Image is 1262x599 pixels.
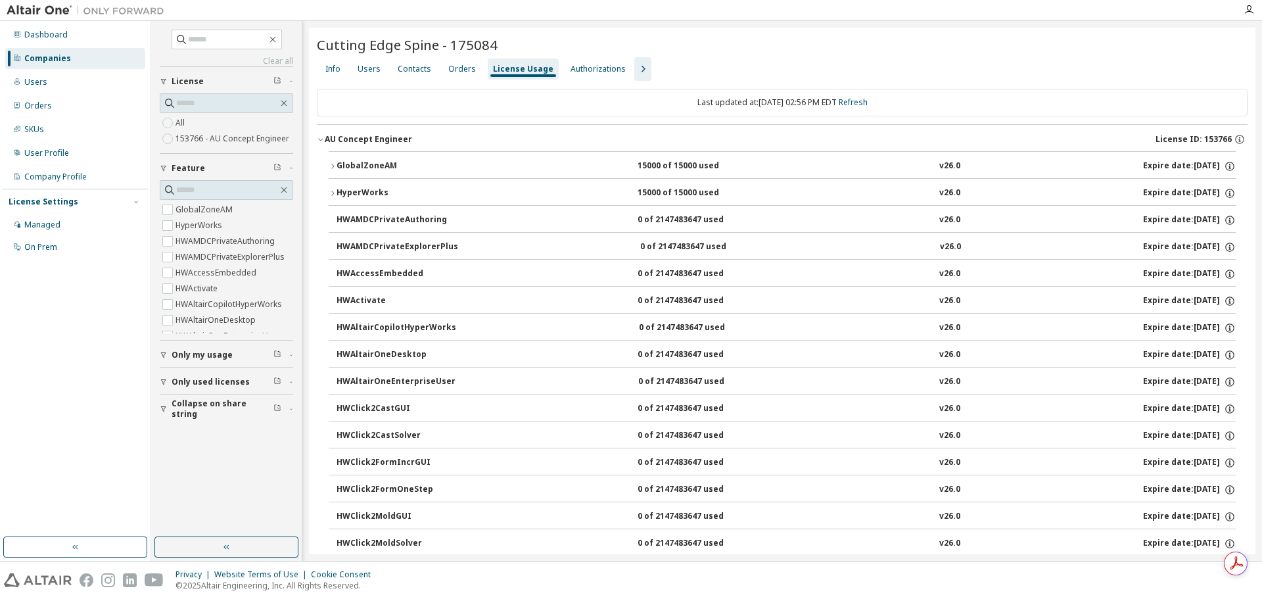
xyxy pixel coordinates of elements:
[638,511,756,523] div: 0 of 2147483647 used
[1143,403,1236,415] div: Expire date: [DATE]
[337,241,458,253] div: HWAMDCPrivateExplorerPlus
[317,89,1248,116] div: Last updated at: [DATE] 02:56 PM EDT
[493,64,553,74] div: License Usage
[939,403,960,415] div: v26.0
[172,76,204,87] span: License
[337,206,1236,235] button: HWAMDCPrivateAuthoring0 of 2147483647 usedv26.0Expire date:[DATE]
[337,376,456,388] div: HWAltairOneEnterpriseUser
[398,64,431,74] div: Contacts
[273,350,281,360] span: Clear filter
[939,187,960,199] div: v26.0
[337,538,455,550] div: HWClick2MoldSolver
[939,457,960,469] div: v26.0
[24,172,87,182] div: Company Profile
[939,214,960,226] div: v26.0
[448,64,476,74] div: Orders
[337,529,1236,558] button: HWClick2MoldSolver0 of 2147483647 usedv26.0Expire date:[DATE]
[638,160,756,172] div: 15000 of 15000 used
[1143,349,1236,361] div: Expire date: [DATE]
[273,404,281,414] span: Clear filter
[337,421,1236,450] button: HWClick2CastSolver0 of 2147483647 usedv26.0Expire date:[DATE]
[639,322,757,334] div: 0 of 2147483647 used
[939,295,960,307] div: v26.0
[24,242,57,252] div: On Prem
[273,163,281,174] span: Clear filter
[175,202,235,218] label: GlobalZoneAM
[337,314,1236,343] button: HWAltairCopilotHyperWorks0 of 2147483647 usedv26.0Expire date:[DATE]
[1143,511,1236,523] div: Expire date: [DATE]
[337,511,455,523] div: HWClick2MoldGUI
[24,124,44,135] div: SKUs
[939,484,960,496] div: v26.0
[640,241,759,253] div: 0 of 2147483647 used
[172,163,205,174] span: Feature
[175,115,187,131] label: All
[175,312,258,328] label: HWAltairOneDesktop
[638,214,756,226] div: 0 of 2147483647 used
[1143,457,1236,469] div: Expire date: [DATE]
[175,131,292,147] label: 153766 - AU Concept Engineer
[337,268,455,280] div: HWAccessEmbedded
[1156,134,1232,145] span: License ID: 153766
[325,134,412,145] div: AU Concept Engineer
[160,56,293,66] a: Clear all
[273,377,281,387] span: Clear filter
[337,457,455,469] div: HWClick2FormIncrGUI
[24,220,60,230] div: Managed
[939,349,960,361] div: v26.0
[145,573,164,587] img: youtube.svg
[9,197,78,207] div: License Settings
[337,430,455,442] div: HWClick2CastSolver
[940,241,961,253] div: v26.0
[1143,430,1236,442] div: Expire date: [DATE]
[1143,484,1236,496] div: Expire date: [DATE]
[939,322,960,334] div: v26.0
[80,573,93,587] img: facebook.svg
[160,368,293,396] button: Only used licenses
[1143,322,1236,334] div: Expire date: [DATE]
[7,4,171,17] img: Altair One
[638,484,756,496] div: 0 of 2147483647 used
[337,295,455,307] div: HWActivate
[337,395,1236,423] button: HWClick2CastGUI0 of 2147483647 usedv26.0Expire date:[DATE]
[337,502,1236,531] button: HWClick2MoldGUI0 of 2147483647 usedv26.0Expire date:[DATE]
[337,287,1236,316] button: HWActivate0 of 2147483647 usedv26.0Expire date:[DATE]
[172,350,233,360] span: Only my usage
[1143,160,1236,172] div: Expire date: [DATE]
[337,260,1236,289] button: HWAccessEmbedded0 of 2147483647 usedv26.0Expire date:[DATE]
[175,569,214,580] div: Privacy
[638,376,757,388] div: 0 of 2147483647 used
[638,349,756,361] div: 0 of 2147483647 used
[175,328,283,344] label: HWAltairOneEnterpriseUser
[939,538,960,550] div: v26.0
[337,187,455,199] div: HyperWorks
[337,349,455,361] div: HWAltairOneDesktop
[160,395,293,423] button: Collapse on share string
[175,281,220,297] label: HWActivate
[1143,241,1236,253] div: Expire date: [DATE]
[325,64,340,74] div: Info
[329,152,1236,181] button: GlobalZoneAM15000 of 15000 usedv26.0Expire date:[DATE]
[638,430,756,442] div: 0 of 2147483647 used
[337,233,1236,262] button: HWAMDCPrivateExplorerPlus0 of 2147483647 usedv26.0Expire date:[DATE]
[123,573,137,587] img: linkedin.svg
[24,77,47,87] div: Users
[337,368,1236,396] button: HWAltairOneEnterpriseUser0 of 2147483647 usedv26.0Expire date:[DATE]
[175,233,277,249] label: HWAMDCPrivateAuthoring
[337,475,1236,504] button: HWClick2FormOneStep0 of 2147483647 usedv26.0Expire date:[DATE]
[317,125,1248,154] button: AU Concept EngineerLicense ID: 153766
[337,214,455,226] div: HWAMDCPrivateAuthoring
[1143,268,1236,280] div: Expire date: [DATE]
[839,97,868,108] a: Refresh
[358,64,381,74] div: Users
[160,154,293,183] button: Feature
[638,457,756,469] div: 0 of 2147483647 used
[1143,376,1236,388] div: Expire date: [DATE]
[638,187,756,199] div: 15000 of 15000 used
[160,67,293,96] button: License
[337,403,455,415] div: HWClick2CastGUI
[175,249,287,265] label: HWAMDCPrivateExplorerPlus
[1143,538,1236,550] div: Expire date: [DATE]
[337,484,455,496] div: HWClick2FormOneStep
[571,64,626,74] div: Authorizations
